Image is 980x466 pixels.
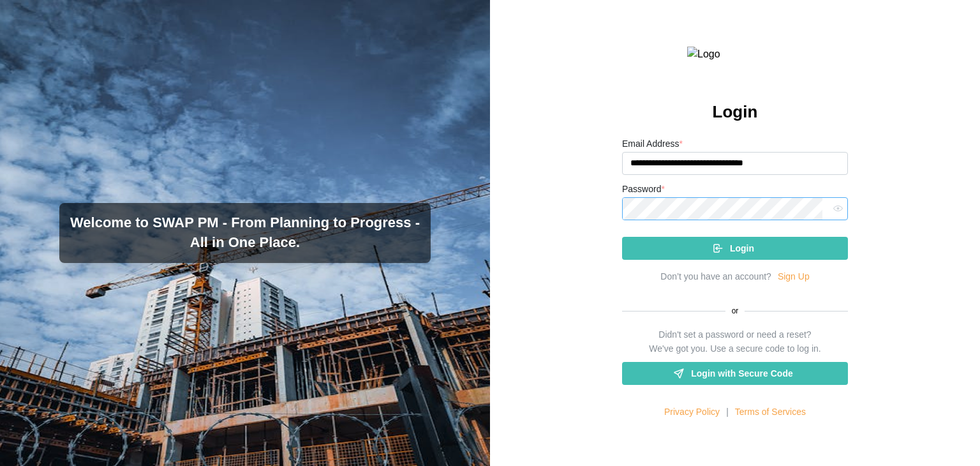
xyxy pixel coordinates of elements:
a: Terms of Services [735,405,806,419]
div: Didn't set a password or need a reset? We've got you. Use a secure code to log in. [649,328,820,356]
span: Login with Secure Code [691,363,792,384]
img: Logo [687,47,783,63]
button: Login [622,237,848,260]
h3: Welcome to SWAP PM - From Planning to Progress - All in One Place. [70,213,420,253]
label: Email Address [622,137,683,151]
div: or [622,305,848,317]
div: | [726,405,729,419]
a: Login with Secure Code [622,362,848,385]
span: Login [730,237,754,259]
div: Don’t you have an account? [660,270,771,284]
h2: Login [713,101,758,123]
a: Privacy Policy [664,405,720,419]
a: Sign Up [778,270,810,284]
label: Password [622,183,665,197]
